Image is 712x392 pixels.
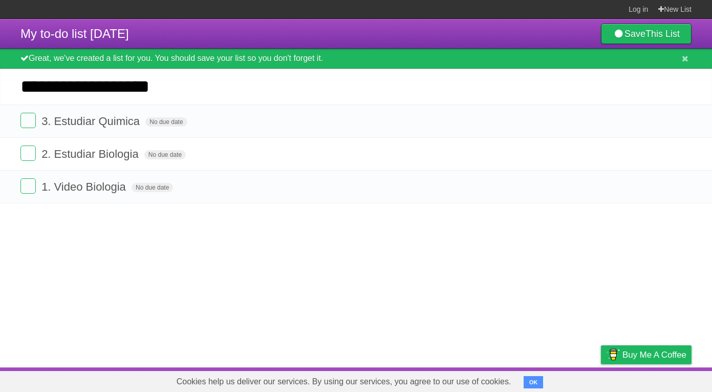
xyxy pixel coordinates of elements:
span: No due date [144,150,186,159]
a: Buy me a coffee [601,345,692,364]
a: Privacy [588,370,614,389]
b: This List [645,29,680,39]
span: Buy me a coffee [622,346,686,364]
span: 1. Video Biologia [41,180,128,193]
span: No due date [132,183,173,192]
label: Done [20,146,36,161]
label: Done [20,113,36,128]
a: Developers [499,370,540,389]
span: No due date [145,117,187,127]
span: Cookies help us deliver our services. By using our services, you agree to our use of cookies. [166,372,522,392]
button: OK [524,376,544,388]
a: Suggest a feature [627,370,692,389]
a: Terms [553,370,575,389]
label: Done [20,178,36,194]
a: SaveThis List [601,24,692,44]
a: About [465,370,486,389]
span: 3. Estudiar Quimica [41,115,142,128]
span: 2. Estudiar Biologia [41,148,141,160]
img: Buy me a coffee [606,346,620,363]
span: My to-do list [DATE] [20,27,129,40]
